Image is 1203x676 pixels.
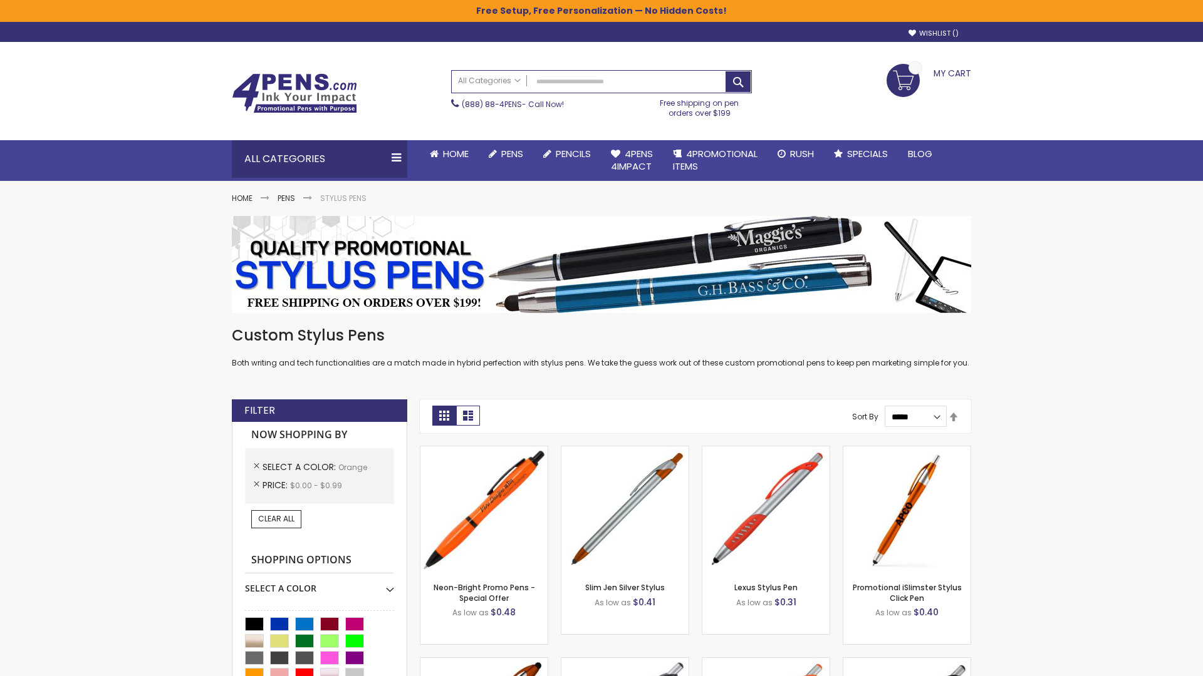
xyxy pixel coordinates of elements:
[673,147,758,173] span: 4PROMOTIONAL ITEMS
[561,657,689,668] a: Boston Stylus Pen-Orange
[258,513,294,524] span: Clear All
[734,582,798,593] a: Lexus Stylus Pen
[914,606,939,618] span: $0.40
[909,29,959,38] a: Wishlist
[251,510,301,528] a: Clear All
[853,582,962,603] a: Promotional iSlimster Stylus Click Pen
[633,596,655,608] span: $0.41
[824,140,898,168] a: Specials
[338,462,367,473] span: Orange
[245,573,394,595] div: Select A Color
[595,597,631,608] span: As low as
[245,422,394,448] strong: Now Shopping by
[452,71,527,91] a: All Categories
[702,446,830,456] a: Lexus Stylus Pen-Orange
[898,140,942,168] a: Blog
[702,657,830,668] a: Boston Silver Stylus Pen-Orange
[434,582,535,603] a: Neon-Bright Promo Pens - Special Offer
[232,140,407,178] div: All Categories
[533,140,601,168] a: Pencils
[462,99,564,110] span: - Call Now!
[611,147,653,173] span: 4Pens 4impact
[232,216,971,313] img: Stylus Pens
[420,446,548,573] img: Neon-Bright Promo Pens-Orange
[263,461,338,473] span: Select A Color
[601,140,663,181] a: 4Pens4impact
[501,147,523,160] span: Pens
[320,193,367,203] strong: Stylus Pens
[774,596,796,608] span: $0.31
[491,606,516,618] span: $0.48
[232,193,253,203] a: Home
[278,193,295,203] a: Pens
[561,446,689,456] a: Slim Jen Silver Stylus-Orange
[232,325,971,369] div: Both writing and tech functionalities are a match made in hybrid perfection with stylus pens. We ...
[232,325,971,346] h1: Custom Stylus Pens
[245,547,394,574] strong: Shopping Options
[843,446,971,456] a: Promotional iSlimster Stylus Click Pen-Orange
[736,597,773,608] span: As low as
[462,99,522,110] a: (888) 88-4PENS
[843,657,971,668] a: Lexus Metallic Stylus Pen-Orange
[647,93,753,118] div: Free shipping on pen orders over $199
[768,140,824,168] a: Rush
[663,140,768,181] a: 4PROMOTIONALITEMS
[432,406,456,426] strong: Grid
[420,446,548,456] a: Neon-Bright Promo Pens-Orange
[443,147,469,160] span: Home
[702,446,830,573] img: Lexus Stylus Pen-Orange
[290,480,342,491] span: $0.00 - $0.99
[790,147,814,160] span: Rush
[843,446,971,573] img: Promotional iSlimster Stylus Click Pen-Orange
[875,607,912,618] span: As low as
[458,76,521,86] span: All Categories
[263,479,290,491] span: Price
[908,147,932,160] span: Blog
[232,73,357,113] img: 4Pens Custom Pens and Promotional Products
[585,582,665,593] a: Slim Jen Silver Stylus
[556,147,591,160] span: Pencils
[561,446,689,573] img: Slim Jen Silver Stylus-Orange
[420,657,548,668] a: TouchWrite Query Stylus Pen-Orange
[847,147,888,160] span: Specials
[244,404,275,417] strong: Filter
[452,607,489,618] span: As low as
[479,140,533,168] a: Pens
[420,140,479,168] a: Home
[852,411,878,422] label: Sort By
